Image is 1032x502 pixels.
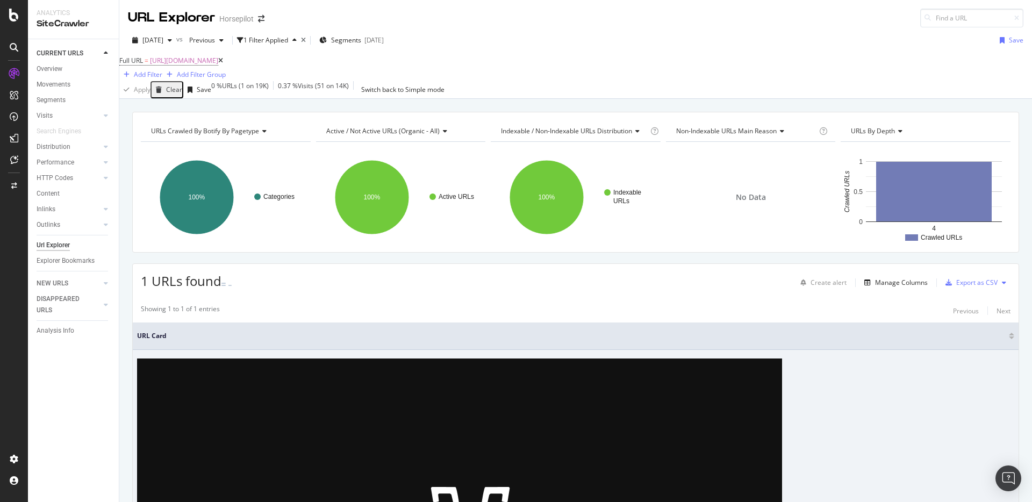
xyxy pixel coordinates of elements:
[1009,35,1023,45] div: Save
[301,37,306,44] div: times
[189,193,205,201] text: 100%
[37,95,66,106] div: Segments
[37,48,83,59] div: CURRENT URLS
[37,204,101,215] a: Inlinks
[331,35,361,45] span: Segments
[37,141,70,153] div: Distribution
[37,325,74,336] div: Analysis Info
[921,234,962,241] text: Crawled URLs
[37,48,101,59] a: CURRENT URLS
[128,32,176,49] button: [DATE]
[141,304,220,317] div: Showing 1 to 1 of 1 entries
[37,63,111,75] a: Overview
[613,189,641,196] text: Indexable
[149,123,301,140] h4: URLs Crawled By Botify By pagetype
[162,68,226,81] button: Add Filter Group
[539,193,555,201] text: 100%
[37,110,53,121] div: Visits
[150,56,218,65] span: [URL][DOMAIN_NAME]
[361,85,445,94] div: Switch back to Simple mode
[243,35,288,45] div: 1 Filter Applied
[920,9,1023,27] input: Find a URL
[228,275,232,293] div: -
[875,278,928,287] div: Manage Columns
[221,283,226,286] img: Equal
[128,9,215,27] div: URL Explorer
[37,9,110,18] div: Analytics
[150,81,183,98] button: Clear
[499,123,648,140] h4: Indexable / Non-Indexable URLs Distribution
[841,150,1010,244] svg: A chart.
[134,85,150,94] div: Apply
[185,32,228,49] button: Previous
[258,15,264,23] div: arrow-right-arrow-left
[37,95,111,106] a: Segments
[995,32,1023,49] button: Save
[197,85,211,94] div: Save
[37,240,111,251] a: Url Explorer
[37,325,111,336] a: Analysis Info
[141,150,311,244] svg: A chart.
[166,85,182,94] div: Clear
[953,304,979,317] button: Previous
[358,81,448,98] button: Switch back to Simple mode
[37,219,101,231] a: Outlinks
[145,56,148,65] span: =
[316,150,486,244] div: A chart.
[151,126,259,135] span: URLs Crawled By Botify By pagetype
[796,274,847,291] button: Create alert
[501,126,632,135] span: Indexable / Non-Indexable URLs distribution
[37,219,60,231] div: Outlinks
[119,68,162,81] button: Add Filter
[37,126,81,137] div: Search Engines
[37,79,111,90] a: Movements
[363,193,380,201] text: 100%
[37,204,55,215] div: Inlinks
[315,32,388,49] button: Segments[DATE]
[860,276,928,289] button: Manage Columns
[854,188,863,196] text: 0.5
[119,56,143,65] span: Full URL
[134,70,162,79] div: Add Filter
[364,35,384,45] div: [DATE]
[137,331,1006,341] span: URL Card
[491,150,661,244] svg: A chart.
[176,34,185,44] span: vs
[141,272,221,290] span: 1 URLs found
[37,278,101,289] a: NEW URLS
[997,304,1010,317] button: Next
[185,35,215,45] span: Previous
[933,225,936,232] text: 4
[211,81,269,98] div: 0 % URLs ( 1 on 19K )
[811,278,847,287] div: Create alert
[37,173,73,184] div: HTTP Codes
[674,123,818,140] h4: Non-Indexable URLs Main Reason
[219,13,254,24] div: Horsepilot
[37,293,91,316] div: DISAPPEARED URLS
[37,188,60,199] div: Content
[613,197,629,205] text: URLs
[324,123,476,140] h4: Active / Not Active URLs
[953,306,979,315] div: Previous
[995,465,1021,491] div: Open Intercom Messenger
[278,81,349,98] div: 0.37 % Visits ( 51 on 14K )
[859,218,863,226] text: 0
[676,126,777,135] span: Non-Indexable URLs Main Reason
[941,274,998,291] button: Export as CSV
[177,70,226,79] div: Add Filter Group
[736,192,766,203] span: No Data
[37,126,92,137] a: Search Engines
[851,126,895,135] span: URLs by Depth
[37,157,74,168] div: Performance
[37,240,70,251] div: Url Explorer
[37,255,111,267] a: Explorer Bookmarks
[849,123,1001,140] h4: URLs by Depth
[844,171,851,212] text: Crawled URLs
[326,126,440,135] span: Active / Not Active URLs (organic - all)
[37,278,68,289] div: NEW URLS
[37,293,101,316] a: DISAPPEARED URLS
[37,255,95,267] div: Explorer Bookmarks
